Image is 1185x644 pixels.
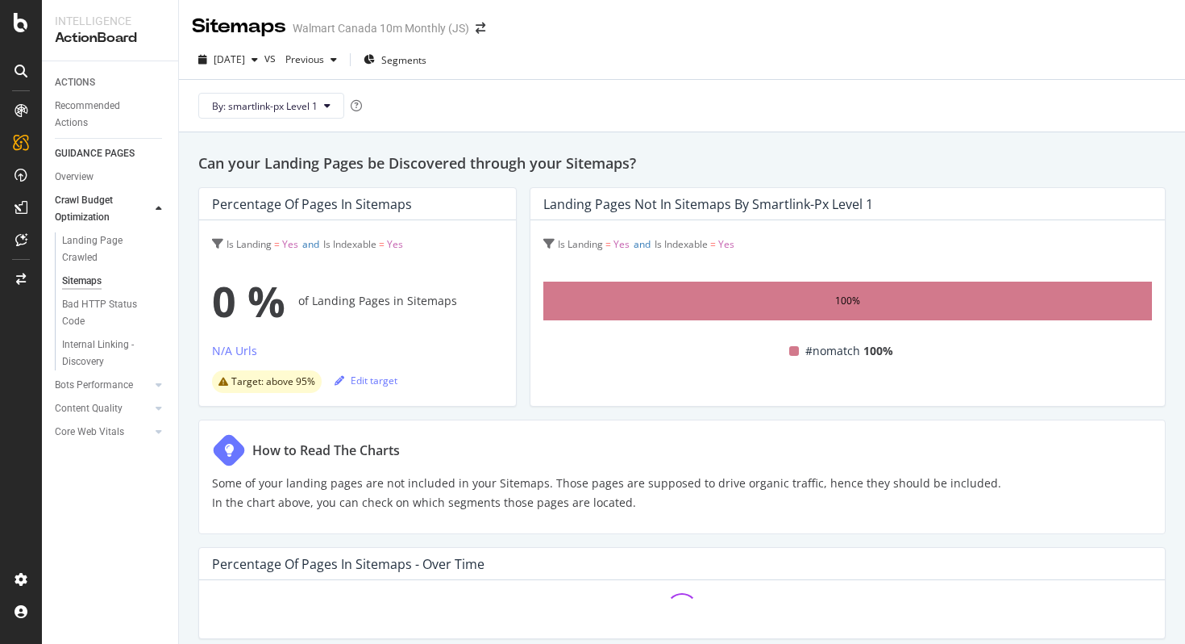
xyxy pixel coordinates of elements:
span: Is Landing [558,237,603,251]
span: Yes [282,237,298,251]
div: Landing Pages not in Sitemaps by smartlink-px Level 1 [543,196,873,212]
div: Percentage of Pages in Sitemaps - Over Time [212,556,484,572]
span: By: smartlink-px Level 1 [212,99,318,113]
span: Is Indexable [655,237,708,251]
a: Overview [55,169,167,186]
div: Intelligence [55,13,165,29]
button: N/A Urls [212,341,257,367]
a: Landing Page Crawled [62,232,167,266]
div: Internal Linking - Discovery [62,337,154,370]
div: ActionBoard [55,29,165,48]
span: and [302,237,319,251]
span: Yes [718,237,734,251]
span: vs [264,50,279,66]
div: Crawl Budget Optimization [55,192,139,226]
div: Overview [55,169,94,186]
div: Content Quality [55,400,123,417]
a: ACTIONS [55,74,167,91]
span: Previous [279,52,324,66]
span: 100% [863,341,893,361]
a: Content Quality [55,400,151,417]
div: Percentage of Pages in Sitemaps [212,196,412,212]
a: Core Web Vitals [55,424,151,441]
span: Is Landing [227,237,272,251]
div: Edit target [335,374,397,387]
a: Bad HTTP Status Code [62,296,167,330]
span: #nomatch [805,341,860,361]
div: warning label [212,370,322,393]
a: GUIDANCE PAGES [55,145,167,162]
button: [DATE] [192,47,264,73]
span: = [274,237,280,251]
span: = [710,237,716,251]
a: Crawl Budget Optimization [55,192,151,226]
div: of Landing Pages in Sitemaps [212,269,503,333]
div: Sitemaps [192,13,286,40]
h2: Can your Landing Pages be Discovered through your Sitemaps? [198,152,1166,174]
button: By: smartlink-px Level 1 [198,93,344,119]
span: = [379,237,385,251]
div: Recommended Actions [55,98,152,132]
div: Bad HTTP Status Code [62,296,152,330]
span: 2025 Oct. 3rd [214,52,245,66]
span: Yes [387,237,403,251]
div: N/A Urls [212,343,257,359]
div: ACTIONS [55,74,95,91]
span: 0 % [212,269,285,333]
a: Sitemaps [62,273,167,290]
div: arrow-right-arrow-left [476,23,485,34]
div: Bots Performance [55,377,133,394]
div: GUIDANCE PAGES [55,145,135,162]
span: = [605,237,611,251]
div: Sitemaps [62,273,102,290]
span: Target: above 95% [231,377,315,387]
button: Edit target [335,367,397,393]
p: Some of your landing pages are not included in your Sitemaps. Those pages are supposed to drive o... [212,474,1001,512]
span: and [634,237,651,251]
a: Internal Linking - Discovery [62,337,167,370]
div: Walmart Canada 10m Monthly (JS) [293,20,469,36]
span: Yes [613,237,630,251]
span: Segments [381,53,426,67]
div: 100% [835,291,860,311]
a: Recommended Actions [55,98,167,132]
button: Segments [357,47,433,73]
span: Is Indexable [323,237,376,251]
div: How to Read The Charts [252,441,400,460]
div: Core Web Vitals [55,424,124,441]
a: Bots Performance [55,377,151,394]
button: Previous [279,47,343,73]
div: Landing Page Crawled [62,232,152,266]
